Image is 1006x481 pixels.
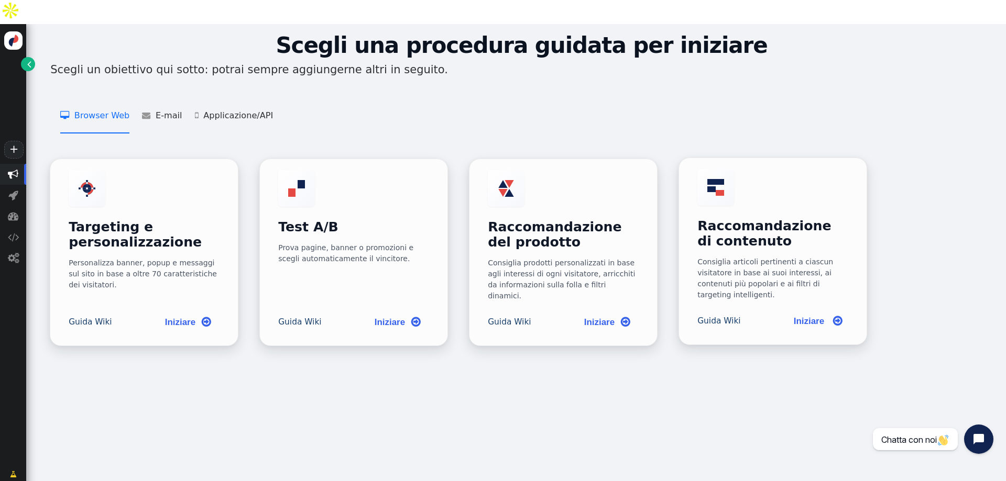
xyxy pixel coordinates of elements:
a:  [21,57,35,71]
img: actions.svg [79,180,95,197]
a: Guida Wiki [488,316,531,328]
img: products_recom.svg [498,180,515,197]
img: articles_recom.svg [707,179,724,196]
a: Guida Wiki [69,316,112,328]
font:  [621,317,630,327]
font: Guida Wiki [488,317,531,327]
img: ab.svg [288,180,305,197]
font: Iniziare [375,317,405,327]
font: Raccomandazione di contenuto [697,218,831,249]
font: Guida Wiki [69,317,112,327]
a: Guida Wiki [697,315,740,327]
font: Iniziare [794,316,824,326]
font: Scegli un obiettivo qui sotto: potrai sempre aggiungerne altri in seguito. [50,63,448,76]
font:  [8,190,18,200]
font: Iniziare [165,317,195,327]
font:  [8,211,18,221]
a: Guida Wiki [278,316,321,328]
font: Browser Web [74,110,129,120]
font: Guida Wiki [697,316,740,326]
font: Consiglia articoli pertinenti a ciascun visitatore in base ai suoi interessi, ai contenuti più po... [697,258,833,299]
font:  [10,471,17,478]
font:  [411,317,420,327]
font: E-mail [156,110,182,120]
a: Iniziare [156,310,220,333]
font: Consiglia prodotti personalizzati in base agli interessi di ogni visitatore, arricchiti da inform... [488,259,635,300]
font: Guida Wiki [278,317,321,327]
font: Raccomandazione del prodotto [488,219,621,250]
font: Targeting e personalizzazione [69,219,202,250]
font: Scegli una procedura guidata per iniziare [276,32,767,58]
font:  [8,169,18,180]
font:  [27,59,31,70]
a: Iniziare [785,309,848,332]
a: Iniziare [575,310,639,333]
font:  [8,232,19,242]
font: Personalizza banner, popup e messaggi sul sito in base a oltre 70 caratteristiche dei visitatori. [69,259,217,289]
font:  [202,317,211,327]
font: Iniziare [584,317,615,327]
font:  [195,111,199,119]
font: Applicazione/API [203,110,273,120]
font:  [142,111,150,119]
a: + [4,141,23,159]
font: Prova pagine, banner o promozioni e scegli automaticamente il vincitore. [278,243,413,263]
font:  [8,253,19,263]
font:  [60,111,69,119]
img: logo-icon.svg [4,31,23,50]
a: Iniziare [366,310,429,333]
font: + [9,143,19,155]
font:  [833,316,842,326]
font: Test A/B [278,219,338,234]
